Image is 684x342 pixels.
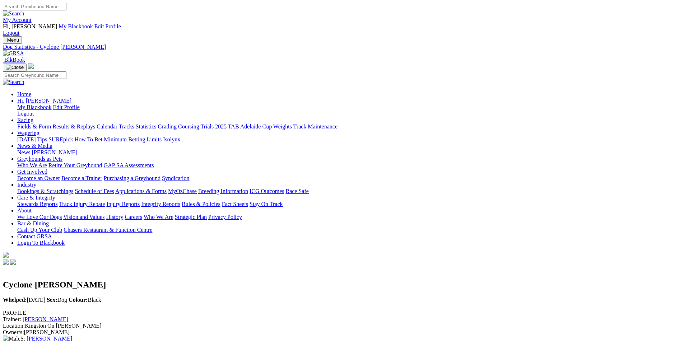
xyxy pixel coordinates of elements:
[17,136,681,143] div: Wagering
[17,136,47,142] a: [DATE] Tips
[17,175,681,182] div: Get Involved
[3,23,681,36] div: My Account
[3,297,27,303] b: Whelped:
[28,63,34,69] img: logo-grsa-white.png
[3,30,19,36] a: Logout
[178,123,199,130] a: Coursing
[17,162,681,169] div: Greyhounds as Pets
[17,149,681,156] div: News & Media
[10,259,16,265] img: twitter.svg
[125,214,142,220] a: Careers
[17,117,33,123] a: Racing
[17,104,681,117] div: Hi, [PERSON_NAME]
[3,336,20,342] img: Male
[17,104,52,110] a: My Blackbook
[106,201,140,207] a: Injury Reports
[3,280,681,290] h2: Cyclone [PERSON_NAME]
[222,201,248,207] a: Fact Sheets
[3,252,9,258] img: logo-grsa-white.png
[17,98,71,104] span: Hi, [PERSON_NAME]
[17,162,47,168] a: Who We Are
[17,220,49,226] a: Bar & Dining
[3,36,22,44] button: Toggle navigation
[64,227,152,233] a: Chasers Restaurant & Function Centre
[17,188,681,195] div: Industry
[3,329,24,335] span: Owner/s:
[17,149,30,155] a: News
[144,214,173,220] a: Who We Are
[4,57,25,63] span: BlkBook
[3,10,24,17] img: Search
[158,123,177,130] a: Grading
[69,297,101,303] span: Black
[17,143,52,149] a: News & Media
[17,201,681,207] div: Care & Integrity
[215,123,272,130] a: 2025 TAB Adelaide Cup
[23,316,68,322] a: [PERSON_NAME]
[141,201,180,207] a: Integrity Reports
[17,156,62,162] a: Greyhounds as Pets
[3,3,66,10] input: Search
[3,17,32,23] a: My Account
[52,123,95,130] a: Results & Replays
[293,123,338,130] a: Track Maintenance
[3,336,25,342] span: S:
[75,136,103,142] a: How To Bet
[162,175,189,181] a: Syndication
[69,297,88,303] b: Colour:
[6,65,24,70] img: Close
[17,123,51,130] a: Fields & Form
[17,188,73,194] a: Bookings & Scratchings
[17,214,62,220] a: We Love Our Dogs
[47,297,67,303] span: Dog
[163,136,180,142] a: Isolynx
[3,57,25,63] a: BlkBook
[3,310,681,316] div: PROFILE
[175,214,207,220] a: Strategic Plan
[17,240,65,246] a: Login To Blackbook
[17,207,32,214] a: About
[17,123,681,130] div: Racing
[104,162,154,168] a: GAP SA Assessments
[17,227,62,233] a: Cash Up Your Club
[17,98,73,104] a: Hi, [PERSON_NAME]
[3,259,9,265] img: facebook.svg
[285,188,308,194] a: Race Safe
[97,123,117,130] a: Calendar
[3,297,45,303] span: [DATE]
[3,50,24,57] img: GRSA
[17,169,47,175] a: Get Involved
[48,136,73,142] a: SUREpick
[3,79,24,85] img: Search
[47,297,57,303] b: Sex:
[32,149,77,155] a: [PERSON_NAME]
[250,201,283,207] a: Stay On Track
[250,188,284,194] a: ICG Outcomes
[3,71,66,79] input: Search
[48,162,102,168] a: Retire Your Greyhound
[61,175,102,181] a: Become a Trainer
[17,214,681,220] div: About
[182,201,220,207] a: Rules & Policies
[168,188,197,194] a: MyOzChase
[17,227,681,233] div: Bar & Dining
[53,104,80,110] a: Edit Profile
[17,130,39,136] a: Wagering
[63,214,104,220] a: Vision and Values
[106,214,123,220] a: History
[200,123,214,130] a: Trials
[115,188,167,194] a: Applications & Forms
[27,336,72,342] a: [PERSON_NAME]
[17,233,52,239] a: Contact GRSA
[94,23,121,29] a: Edit Profile
[75,188,114,194] a: Schedule of Fees
[208,214,242,220] a: Privacy Policy
[3,316,21,322] span: Trainer:
[17,91,31,97] a: Home
[136,123,157,130] a: Statistics
[3,44,681,50] div: Dog Statistics - Cyclone [PERSON_NAME]
[17,182,36,188] a: Industry
[104,175,160,181] a: Purchasing a Greyhound
[7,37,19,43] span: Menu
[119,123,134,130] a: Tracks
